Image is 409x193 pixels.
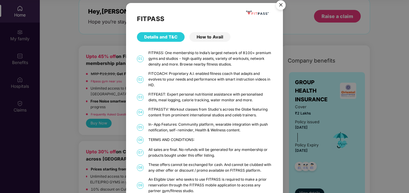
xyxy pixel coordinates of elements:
h2: FITPASS [137,14,272,24]
div: FITPASSTV: Workout classes from Studio's across the Globe featuring content from prominent intern... [148,107,272,118]
img: fppp.png [245,9,269,17]
div: In-App Features: Community platform, wearable integration with push notification, self-reminder, ... [148,122,272,133]
div: TERMS AND CONDITIONS: [148,137,272,143]
span: 09 [137,182,144,189]
div: All sales are final. No refunds will be generated for any membership or products bought under thi... [148,147,272,158]
span: 02 [137,76,144,83]
div: These offers cannot be exchanged for cash. And cannot be clubbed with any other offer or discount... [148,162,272,173]
div: FITFEAST: Expert personal nutritionist assistance with personalised diets, meal logging, calorie ... [148,92,272,103]
span: 06 [137,137,144,143]
span: 03 [137,94,144,101]
span: 05 [137,124,144,131]
div: Details and T&C [137,32,185,42]
span: 08 [137,164,144,171]
div: FITCOACH: Proprietary A.I. enabled fitness coach that adapts and evolves to your needs and perfor... [148,71,272,88]
div: How to Avail [189,32,230,42]
div: FITPASS: One membership to India’s largest network of 8100+ premium gyms and studios - high quali... [148,50,272,67]
span: 07 [137,149,144,156]
span: 04 [137,109,144,116]
span: 01 [137,56,144,62]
